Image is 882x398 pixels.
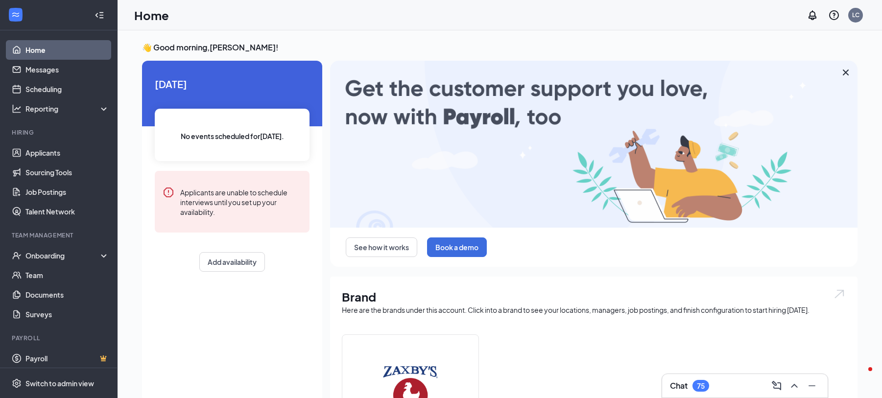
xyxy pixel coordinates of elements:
[771,380,783,392] svg: ComposeMessage
[25,40,109,60] a: Home
[697,382,705,390] div: 75
[12,231,107,239] div: Team Management
[807,9,818,21] svg: Notifications
[342,288,846,305] h1: Brand
[788,380,800,392] svg: ChevronUp
[199,252,265,272] button: Add availability
[12,104,22,114] svg: Analysis
[852,11,859,19] div: LC
[25,143,109,163] a: Applicants
[163,187,174,198] svg: Error
[828,9,840,21] svg: QuestionInfo
[95,10,104,20] svg: Collapse
[25,104,110,114] div: Reporting
[142,42,858,53] h3: 👋 Good morning, [PERSON_NAME] !
[769,378,785,394] button: ComposeMessage
[12,128,107,137] div: Hiring
[330,61,858,228] img: payroll-large.gif
[804,378,820,394] button: Minimize
[670,380,688,391] h3: Chat
[849,365,872,388] iframe: Intercom live chat
[12,334,107,342] div: Payroll
[25,285,109,304] a: Documents
[180,187,302,217] div: Applicants are unable to schedule interviews until you set up your availability.
[806,380,818,392] svg: Minimize
[25,163,109,182] a: Sourcing Tools
[25,182,109,202] a: Job Postings
[25,202,109,221] a: Talent Network
[346,237,417,257] button: See how it works
[427,237,487,257] button: Book a demo
[25,304,109,324] a: Surveys
[25,378,94,388] div: Switch to admin view
[12,378,22,388] svg: Settings
[25,79,109,99] a: Scheduling
[134,7,169,23] h1: Home
[11,10,21,20] svg: WorkstreamLogo
[787,378,802,394] button: ChevronUp
[155,76,310,92] span: [DATE]
[840,67,852,78] svg: Cross
[342,305,846,315] div: Here are the brands under this account. Click into a brand to see your locations, managers, job p...
[25,349,109,368] a: PayrollCrown
[25,60,109,79] a: Messages
[181,131,284,141] span: No events scheduled for [DATE] .
[12,251,22,260] svg: UserCheck
[833,288,846,300] img: open.6027fd2a22e1237b5b06.svg
[25,265,109,285] a: Team
[25,251,101,260] div: Onboarding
